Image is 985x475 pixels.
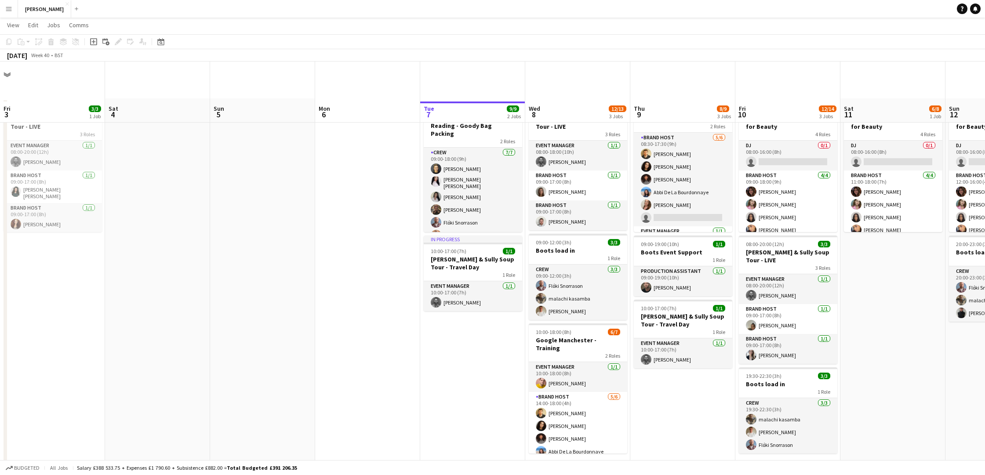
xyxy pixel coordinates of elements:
[739,170,837,239] app-card-role: Brand Host4/409:00-18:00 (9h)[PERSON_NAME][PERSON_NAME][PERSON_NAME][PERSON_NAME]
[641,241,679,247] span: 09:00-19:00 (10h)
[4,115,102,131] h3: [PERSON_NAME] & Sully Soup Tour - LIVE
[4,170,102,203] app-card-role: Brand Host1/109:00-17:00 (8h)[PERSON_NAME] [PERSON_NAME] [PERSON_NAME]
[424,281,522,311] app-card-role: Event Manager1/110:00-17:00 (7h)[PERSON_NAME]
[500,138,515,145] span: 2 Roles
[634,248,732,256] h3: Boots Event Support
[503,248,515,254] span: 1/1
[641,305,676,312] span: 10:00-17:00 (7h)
[529,102,627,230] div: 08:00-18:00 (10h)3/3[PERSON_NAME] & Sully Soup Tour - LIVE3 RolesEvent Manager1/108:00-18:00 (10h...
[844,105,854,112] span: Sat
[815,265,830,271] span: 3 Roles
[844,115,942,131] h3: Boots - Make More Rooms for Beauty
[634,338,732,368] app-card-role: Event Manager1/110:00-17:00 (7h)[PERSON_NAME]
[4,463,41,473] button: Budgeted
[319,105,330,112] span: Mon
[529,170,627,200] app-card-role: Brand Host1/109:00-17:00 (8h)[PERSON_NAME]
[89,113,101,120] div: 1 Job
[25,19,42,31] a: Edit
[424,236,522,311] app-job-card: In progress10:00-17:00 (7h)1/1[PERSON_NAME] & Sully Soup Tour - Travel Day1 RoleEvent Manager1/11...
[7,21,19,29] span: View
[536,329,571,335] span: 10:00-18:00 (8h)
[608,239,620,246] span: 3/3
[47,21,60,29] span: Jobs
[527,109,540,120] span: 8
[712,257,725,263] span: 1 Role
[529,234,627,320] app-job-card: 09:00-12:00 (3h)3/3Boots load in1 RoleCrew3/309:00-12:00 (3h)Flóki Snorrasonmalachi kasamba[PERSO...
[746,373,781,379] span: 19:30-22:30 (3h)
[739,334,837,364] app-card-role: Brand Host1/109:00-17:00 (8h)[PERSON_NAME]
[739,274,837,304] app-card-role: Event Manager1/108:00-20:00 (12h)[PERSON_NAME]
[77,464,297,471] div: Salary £388 533.75 + Expenses £1 790.60 + Subsistence £882.00 =
[634,266,732,296] app-card-role: Production Assistant1/109:00-19:00 (10h)[PERSON_NAME]
[844,102,942,232] app-job-card: 08:00-18:00 (10h)6/8Boots - Make More Rooms for Beauty4 RolesDJ0/108:00-16:00 (8h) Brand Host4/41...
[529,247,627,254] h3: Boots load in
[713,305,725,312] span: 1/1
[507,105,519,112] span: 9/9
[431,248,466,254] span: 10:00-17:00 (7h)
[634,226,732,256] app-card-role: Event Manager1/1
[634,312,732,328] h3: [PERSON_NAME] & Sully Soup Tour - Travel Day
[422,109,434,120] span: 7
[634,236,732,296] app-job-card: 09:00-19:00 (10h)1/1Boots Event Support1 RoleProduction Assistant1/109:00-19:00 (10h)[PERSON_NAME]
[65,19,92,31] a: Comms
[739,398,837,453] app-card-role: Crew3/319:30-22:30 (3h)malachi kasamba[PERSON_NAME]Flóki Snorrason
[920,131,935,138] span: 4 Roles
[80,131,95,138] span: 3 Roles
[502,272,515,278] span: 1 Role
[739,236,837,364] app-job-card: 08:00-20:00 (12h)3/3[PERSON_NAME] & Sully Soup Tour - LIVE3 RolesEvent Manager1/108:00-20:00 (12h...
[634,133,732,226] app-card-role: Brand Host5/608:30-17:30 (9h)[PERSON_NAME][PERSON_NAME][PERSON_NAME]Abbi De La Bourdonnaye[PERSON...
[605,352,620,359] span: 2 Roles
[739,380,837,388] h3: Boots load in
[214,105,224,112] span: Sun
[818,388,830,395] span: 1 Role
[819,105,836,112] span: 12/14
[529,200,627,230] app-card-role: Brand Host1/109:00-17:00 (8h)[PERSON_NAME]
[529,115,627,131] h3: [PERSON_NAME] & Sully Soup Tour - LIVE
[948,109,960,120] span: 12
[608,329,620,335] span: 6/7
[28,21,38,29] span: Edit
[529,323,627,453] app-job-card: 10:00-18:00 (8h)6/7Google Manchester - Training2 RolesEvent Manager1/110:00-18:00 (8h)[PERSON_NAM...
[746,241,784,247] span: 08:00-20:00 (12h)
[607,255,620,261] span: 1 Role
[529,336,627,352] h3: Google Manchester - Training
[717,113,731,120] div: 3 Jobs
[4,141,102,170] app-card-role: Event Manager1/108:00-20:00 (12h)[PERSON_NAME]
[529,141,627,170] app-card-role: Event Manager1/108:00-18:00 (10h)[PERSON_NAME]
[48,464,69,471] span: All jobs
[55,52,63,58] div: BST
[536,239,571,246] span: 09:00-12:00 (3h)
[529,362,627,392] app-card-role: Event Manager1/110:00-18:00 (8h)[PERSON_NAME]
[739,304,837,334] app-card-role: Brand Host1/109:00-17:00 (8h)[PERSON_NAME]
[739,115,837,131] h3: Boots - Make More Rooms for Beauty
[634,102,732,232] div: 08:30-20:30 (12h)6/7Google Manchester - Live2 RolesBrand Host5/608:30-17:30 (9h)[PERSON_NAME][PER...
[634,300,732,368] app-job-card: 10:00-17:00 (7h)1/1[PERSON_NAME] & Sully Soup Tour - Travel Day1 RoleEvent Manager1/110:00-17:00 ...
[632,109,645,120] span: 9
[109,105,118,112] span: Sat
[738,109,746,120] span: 10
[818,373,830,379] span: 3/3
[4,19,23,31] a: View
[844,170,942,239] app-card-role: Brand Host4/411:00-18:00 (7h)[PERSON_NAME][PERSON_NAME][PERSON_NAME][PERSON_NAME]
[507,113,521,120] div: 2 Jobs
[929,105,941,112] span: 6/8
[717,105,729,112] span: 8/9
[529,265,627,320] app-card-role: Crew3/309:00-12:00 (3h)Flóki Snorrasonmalachi kasamba[PERSON_NAME]
[4,203,102,233] app-card-role: Brand Host1/109:00-17:00 (8h)[PERSON_NAME]
[739,367,837,453] app-job-card: 19:30-22:30 (3h)3/3Boots load in1 RoleCrew3/319:30-22:30 (3h)malachi kasamba[PERSON_NAME]Flóki Sn...
[424,148,522,257] app-card-role: Crew7/709:00-18:00 (9h)[PERSON_NAME][PERSON_NAME] [PERSON_NAME][PERSON_NAME][PERSON_NAME]Flóki Sn...
[739,141,837,170] app-card-role: DJ0/108:00-16:00 (8h)
[609,105,626,112] span: 12/13
[18,0,71,18] button: [PERSON_NAME]
[930,113,941,120] div: 1 Job
[424,102,522,232] app-job-card: In progress09:00-18:00 (9h)8/8Reading - Goody Bag Packing2 RolesCrew7/709:00-18:00 (9h)[PERSON_NA...
[843,109,854,120] span: 11
[424,255,522,271] h3: [PERSON_NAME] & Sully Soup Tour - Travel Day
[7,51,27,60] div: [DATE]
